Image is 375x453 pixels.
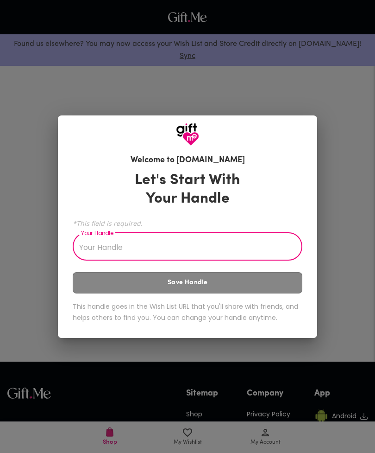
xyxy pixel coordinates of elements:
input: Your Handle [73,235,292,261]
h6: This handle goes in the Wish List URL that you'll share with friends, and helps others to find yo... [73,301,302,324]
span: *This field is required. [73,219,302,228]
h3: Let's Start With Your Handle [123,171,252,208]
img: GiftMe Logo [176,123,199,146]
h6: Welcome to [DOMAIN_NAME] [131,154,245,167]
